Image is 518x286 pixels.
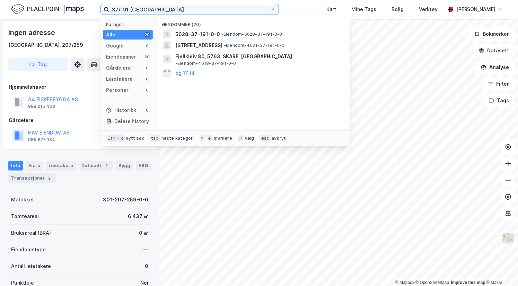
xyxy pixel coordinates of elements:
div: tab [150,135,160,142]
div: Ingen adresse [8,27,56,38]
div: Delete history [114,117,149,125]
div: 20 [144,54,150,60]
div: ESG [136,161,151,171]
div: — [143,245,148,254]
div: [PERSON_NAME] [456,5,496,14]
div: Antall leietakere [11,262,51,270]
div: Matrikkel [11,196,34,204]
button: Tag [8,58,68,71]
div: Verktøy [419,5,438,14]
div: Tomteareal [11,212,39,220]
div: 2 [103,162,110,169]
button: Filter [482,77,515,91]
div: Gårdeiere [106,64,131,72]
div: Leietakere [46,161,76,171]
div: Historikk [106,106,136,114]
div: 0 ㎡ [139,229,148,237]
div: Alle [106,31,115,39]
div: Bruksareal (BRA) [11,229,51,237]
div: 20 [144,32,150,37]
div: Eiendomstype [11,245,46,254]
div: Transaksjoner [8,173,56,183]
div: Eiendommer [106,53,136,61]
div: Bygg [116,161,133,171]
div: 0 [144,107,150,113]
input: Søk på adresse, matrikkel, gårdeiere, leietakere eller personer [109,4,270,15]
span: • [224,43,226,48]
div: Gårdeiere [9,116,151,124]
button: Analyse [475,60,515,74]
span: Eiendom • 4601-37-191-0-0 [224,43,285,48]
a: Mapbox [395,280,414,285]
div: Mine Tags [351,5,376,14]
div: Bolig [392,5,404,14]
div: 0 [144,76,150,82]
div: avbryt [272,136,286,141]
span: • [175,61,177,66]
span: [STREET_ADDRESS] [175,41,222,50]
div: Kontrollprogram for chat [483,253,518,286]
div: 6 437 ㎡ [128,212,148,220]
div: Info [8,161,23,171]
div: neste kategori [161,136,194,141]
img: logo.f888ab2527a4732fd821a326f86c7f29.svg [11,3,84,15]
div: markere [214,136,232,141]
div: velg [245,136,254,141]
div: Personer [106,86,129,94]
a: Improve this map [451,280,485,285]
div: 985 627 134 [28,137,55,142]
div: 301-207-259-0-0 [103,196,148,204]
div: 0 [144,43,150,49]
div: 0 [145,262,148,270]
span: 5628-37-191-0-0 [175,30,220,38]
button: og 17 til [175,69,194,77]
span: Fjellkleiv 80, 5763, SKARE, [GEOGRAPHIC_DATA] [175,52,292,61]
div: Kategori [106,22,153,27]
img: Z [502,232,515,245]
div: Ctrl + k [106,135,125,142]
div: 0 [144,65,150,71]
div: 2 [46,175,53,182]
iframe: Chat Widget [483,253,518,286]
span: Eiendom • 4618-37-191-0-0 [175,61,236,66]
div: Google [106,42,124,50]
div: Datasett [79,161,113,171]
div: [GEOGRAPHIC_DATA], 207/259 [8,41,83,49]
button: Datasett [473,44,515,58]
div: Leietakere [106,75,133,83]
div: Eiendommer (20) [156,16,350,29]
span: Eiendom • 5628-37-191-0-0 [221,32,282,37]
div: Eiere [26,161,43,171]
div: Kart [326,5,336,14]
div: Hjemmelshaver [9,83,151,91]
button: Bokmerker [468,27,515,41]
div: nytt søk [126,136,144,141]
div: 999 215 408 [28,104,55,109]
span: • [221,32,223,37]
a: OpenStreetMap [416,280,449,285]
button: Tags [483,94,515,107]
div: esc [260,135,271,142]
div: 0 [144,87,150,93]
